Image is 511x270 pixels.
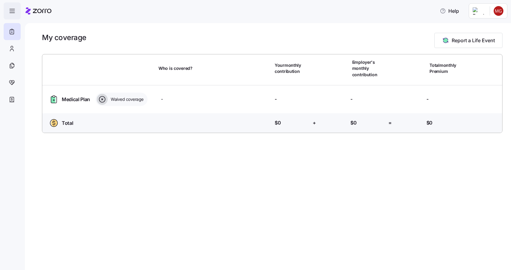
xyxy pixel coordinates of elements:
span: Who is covered? [158,65,193,71]
span: - [161,95,163,103]
span: - [350,95,353,103]
button: Report a Life Event [434,33,502,48]
span: Total [62,119,73,127]
span: Total monthly Premium [429,62,463,75]
span: Medical Plan [62,96,90,103]
span: Employer's monthly contribution [352,59,386,78]
span: - [426,95,429,103]
span: + [313,119,316,127]
span: - [275,95,277,103]
span: $0 [275,119,281,127]
h1: My coverage [42,33,86,42]
img: Employer logo [473,7,485,15]
span: Help [440,7,459,15]
span: = [388,119,392,127]
span: $0 [426,119,433,127]
button: Help [435,5,464,17]
span: $0 [350,119,356,127]
img: f8931de693ce53ca188af311dc854544 [494,6,503,16]
span: Waived coverage [109,96,144,102]
span: Report a Life Event [452,37,495,44]
span: Your monthly contribution [275,62,308,75]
